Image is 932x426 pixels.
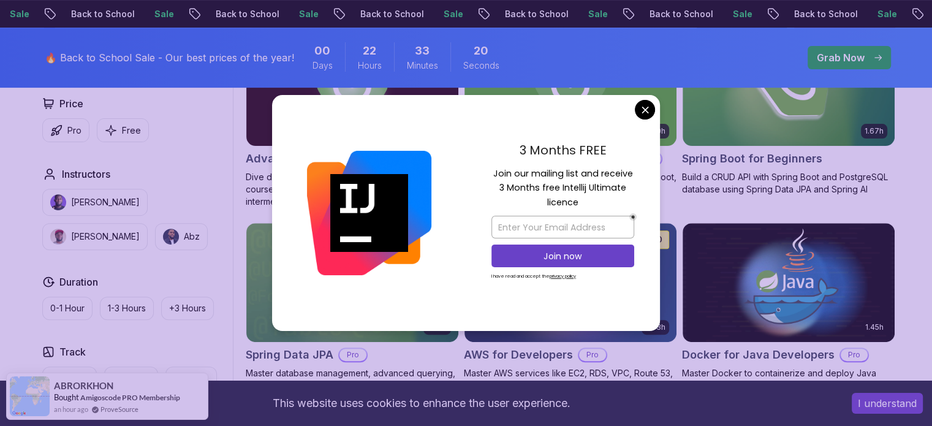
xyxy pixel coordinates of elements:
[42,223,148,250] button: instructor img[PERSON_NAME]
[50,229,66,245] img: instructor img
[104,367,158,390] button: Back End
[464,346,573,363] h2: AWS for Developers
[246,346,333,363] h2: Spring Data JPA
[308,8,391,20] p: Back to School
[339,349,366,361] p: Pro
[42,189,148,216] button: instructor img[PERSON_NAME]
[54,404,88,414] span: an hour ago
[682,150,822,167] h2: Spring Boot for Beginners
[165,367,217,390] button: Dev Ops
[169,302,206,314] p: +3 Hours
[313,59,333,72] span: Days
[536,8,575,20] p: Sale
[80,393,180,402] a: Amigoscode PRO Membership
[246,8,286,20] p: Sale
[865,322,884,332] p: 1.45h
[59,275,98,289] h2: Duration
[155,223,208,250] button: instructor imgAbz
[42,118,89,142] button: Pro
[108,302,146,314] p: 1-3 Hours
[59,344,86,359] h2: Track
[18,8,102,20] p: Back to School
[852,393,923,414] button: Accept cookies
[680,8,719,20] p: Sale
[246,150,368,167] h2: Advanced Spring Boot
[67,124,81,137] p: Pro
[54,392,79,402] span: Bought
[122,124,141,137] p: Free
[464,367,677,404] p: Master AWS services like EC2, RDS, VPC, Route 53, and Docker to deploy and manage scalable cloud ...
[54,381,113,391] span: ABRORKHON
[817,50,865,65] p: Grab Now
[825,8,864,20] p: Sale
[45,50,294,65] p: 🔥 Back to School Sale - Our best prices of the year!
[173,372,209,384] p: Dev Ops
[42,297,93,320] button: 0-1 Hour
[683,223,895,342] img: Docker for Java Developers card
[62,167,110,181] h2: Instructors
[184,230,200,243] p: Abz
[682,367,895,416] p: Master Docker to containerize and deploy Java applications efficiently. From basics to advanced J...
[682,171,895,196] p: Build a CRUD API with Spring Boot and PostgreSQL database using Spring Data JPA and Spring AI
[71,196,140,208] p: [PERSON_NAME]
[100,404,138,414] a: ProveSource
[10,376,50,416] img: provesource social proof notification image
[50,372,89,384] p: Front End
[246,26,459,208] a: Advanced Spring Boot card5.18hAdvanced Spring BootProDive deep into Spring Boot with our advanced...
[358,59,382,72] span: Hours
[682,223,895,416] a: Docker for Java Developers card1.45hDocker for Java DevelopersProMaster Docker to containerize an...
[102,8,141,20] p: Sale
[42,367,97,390] button: Front End
[865,126,884,136] p: 1.67h
[474,42,488,59] span: 20 Seconds
[50,302,85,314] p: 0-1 Hour
[246,171,459,208] p: Dive deep into Spring Boot with our advanced course, designed to take your skills from intermedia...
[741,8,825,20] p: Back to School
[579,349,606,361] p: Pro
[452,8,536,20] p: Back to School
[97,118,149,142] button: Free
[246,367,459,392] p: Master database management, advanced querying, and expert data handling with ease
[163,8,246,20] p: Back to School
[9,390,833,417] div: This website uses cookies to enhance the user experience.
[597,8,680,20] p: Back to School
[841,349,868,361] p: Pro
[415,42,430,59] span: 33 Minutes
[112,372,150,384] p: Back End
[682,346,835,363] h2: Docker for Java Developers
[463,59,499,72] span: Seconds
[100,297,154,320] button: 1-3 Hours
[50,194,66,210] img: instructor img
[59,96,83,111] h2: Price
[163,229,179,245] img: instructor img
[314,42,330,59] span: 0 Days
[363,42,376,59] span: 22 Hours
[391,8,430,20] p: Sale
[71,230,140,243] p: [PERSON_NAME]
[682,26,895,196] a: Spring Boot for Beginners card1.67hNEWSpring Boot for BeginnersBuild a CRUD API with Spring Boot ...
[407,59,438,72] span: Minutes
[246,223,459,392] a: Spring Data JPA card6.65hNEWSpring Data JPAProMaster database management, advanced querying, and ...
[246,223,458,342] img: Spring Data JPA card
[161,297,214,320] button: +3 Hours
